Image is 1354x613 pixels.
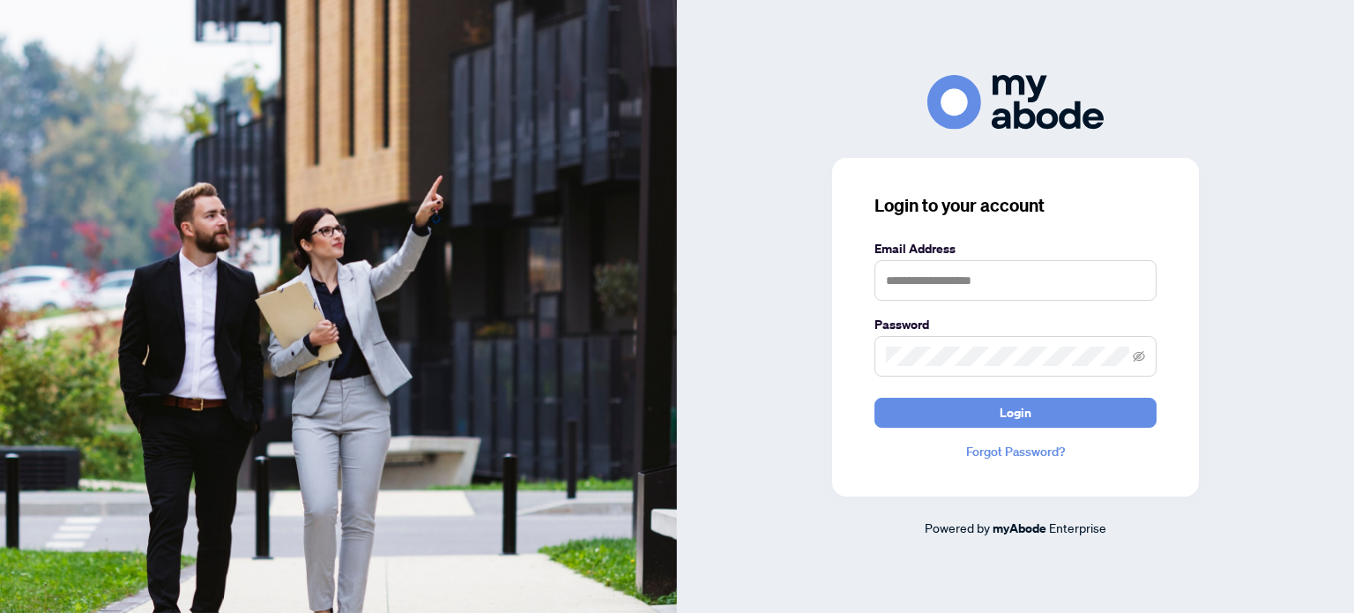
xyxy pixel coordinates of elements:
[874,193,1157,218] h3: Login to your account
[1133,350,1145,363] span: eye-invisible
[874,398,1157,428] button: Login
[993,519,1046,538] a: myAbode
[927,75,1104,129] img: ma-logo
[925,520,990,535] span: Powered by
[874,442,1157,461] a: Forgot Password?
[1000,399,1031,427] span: Login
[874,315,1157,334] label: Password
[1049,520,1106,535] span: Enterprise
[874,239,1157,258] label: Email Address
